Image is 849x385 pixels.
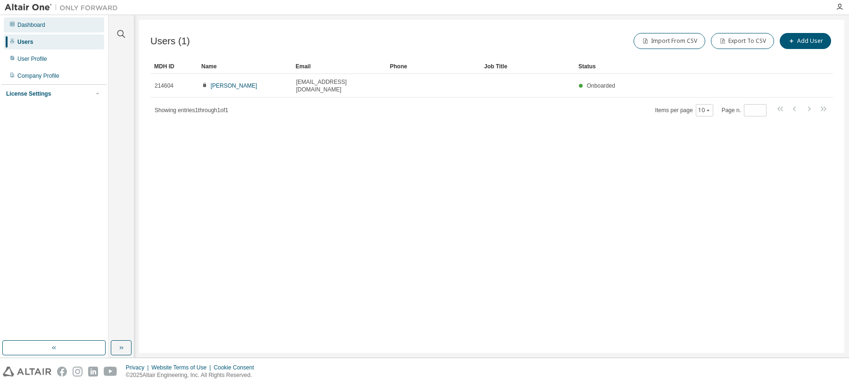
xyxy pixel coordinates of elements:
img: instagram.svg [73,367,82,377]
div: Users [17,38,33,46]
img: Altair One [5,3,123,12]
div: License Settings [6,90,51,98]
div: Status [578,59,784,74]
span: [EMAIL_ADDRESS][DOMAIN_NAME] [296,78,382,93]
a: [PERSON_NAME] [211,82,257,89]
div: Cookie Consent [214,364,259,371]
div: Privacy [126,364,151,371]
div: Email [296,59,382,74]
span: 214604 [155,82,173,90]
div: Phone [390,59,477,74]
span: Items per page [655,104,713,116]
div: Job Title [484,59,571,74]
img: altair_logo.svg [3,367,51,377]
div: Dashboard [17,21,45,29]
span: Users (1) [150,36,190,47]
span: Showing entries 1 through 1 of 1 [155,107,228,114]
img: youtube.svg [104,367,117,377]
div: User Profile [17,55,47,63]
button: Export To CSV [711,33,774,49]
span: Page n. [722,104,767,116]
button: Add User [780,33,831,49]
img: linkedin.svg [88,367,98,377]
button: 10 [698,106,711,114]
img: facebook.svg [57,367,67,377]
button: Import From CSV [634,33,705,49]
div: Website Terms of Use [151,364,214,371]
div: MDH ID [154,59,194,74]
div: Name [201,59,288,74]
p: © 2025 Altair Engineering, Inc. All Rights Reserved. [126,371,260,379]
div: Company Profile [17,72,59,80]
span: Onboarded [587,82,615,89]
